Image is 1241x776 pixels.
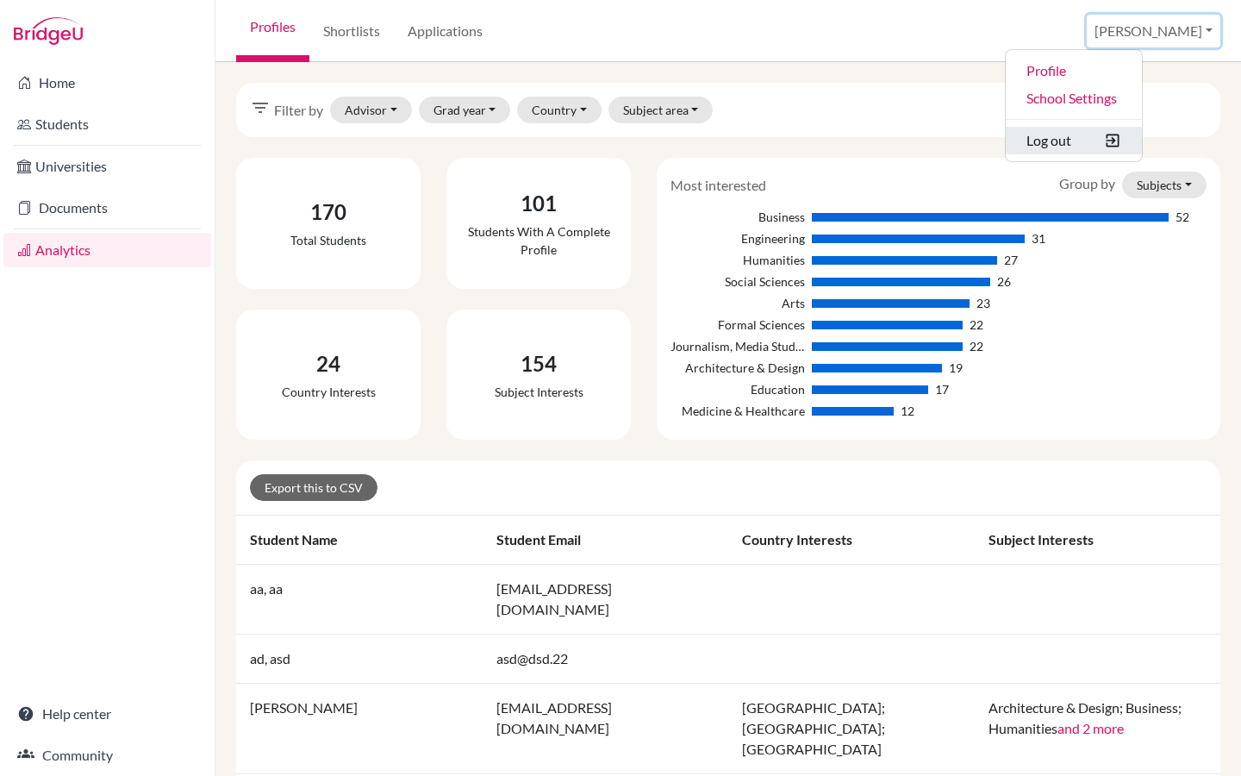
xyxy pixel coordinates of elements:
[419,97,511,123] button: Grad year
[970,316,983,334] div: 22
[670,251,804,269] div: Humanities
[483,516,729,565] th: Student email
[1032,229,1045,247] div: 31
[1006,84,1142,112] a: School Settings
[274,100,323,121] span: Filter by
[236,565,483,635] td: aa, aa
[250,474,377,501] a: Export this to CSV
[670,337,804,355] div: Journalism, Media Studies & Communication
[670,294,804,312] div: Arts
[1087,15,1220,47] button: [PERSON_NAME]
[658,175,779,196] div: Most interested
[3,233,211,267] a: Analytics
[970,337,983,355] div: 22
[282,348,376,379] div: 24
[495,383,583,401] div: Subject interests
[495,348,583,379] div: 154
[975,684,1221,774] td: Architecture & Design; Business; Humanities
[483,565,729,635] td: [EMAIL_ADDRESS][DOMAIN_NAME]
[1176,208,1189,226] div: 52
[460,188,617,219] div: 101
[1006,127,1142,154] button: Log out
[670,229,804,247] div: Engineering
[236,635,483,684] td: ad, asd
[1006,57,1142,84] a: Profile
[728,516,975,565] th: Country interests
[1005,49,1143,162] ul: [PERSON_NAME]
[670,380,804,398] div: Education
[290,197,366,228] div: 170
[3,738,211,773] a: Community
[1057,718,1124,739] button: and 2 more
[290,231,366,249] div: Total students
[949,359,963,377] div: 19
[1046,172,1219,198] div: Group by
[997,272,1011,291] div: 26
[1122,172,1207,198] button: Subjects
[483,684,729,774] td: [EMAIL_ADDRESS][DOMAIN_NAME]
[3,149,211,184] a: Universities
[3,66,211,100] a: Home
[236,516,483,565] th: Student name
[608,97,714,123] button: Subject area
[517,97,602,123] button: Country
[3,107,211,141] a: Students
[728,684,975,774] td: [GEOGRAPHIC_DATA]; [GEOGRAPHIC_DATA]; [GEOGRAPHIC_DATA]
[3,697,211,731] a: Help center
[14,17,83,45] img: Bridge-U
[670,359,804,377] div: Architecture & Design
[901,402,914,420] div: 12
[670,208,804,226] div: Business
[670,316,804,334] div: Formal Sciences
[250,97,271,118] i: filter_list
[330,97,412,123] button: Advisor
[935,380,949,398] div: 17
[3,191,211,225] a: Documents
[975,516,1221,565] th: Subject interests
[282,383,376,401] div: Country interests
[670,272,804,291] div: Social Sciences
[670,402,804,420] div: Medicine & Healthcare
[483,635,729,684] td: asd@dsd.22
[976,294,990,312] div: 23
[236,684,483,774] td: [PERSON_NAME]
[460,222,617,259] div: Students with a complete profile
[1004,251,1018,269] div: 27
